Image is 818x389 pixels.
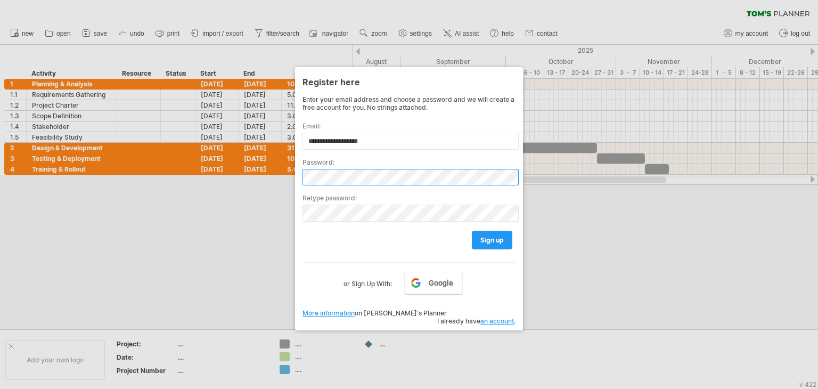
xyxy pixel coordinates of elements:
[343,272,392,290] label: or Sign Up With:
[472,231,512,249] a: sign up
[480,317,514,325] a: an account
[302,72,516,91] div: Register here
[302,158,516,166] label: Password:
[302,194,516,202] label: Retype password:
[437,317,516,325] span: I already have .
[302,95,516,111] div: Enter your email address and choose a password and we will create a free account for you. No stri...
[302,309,447,317] span: on [PERSON_NAME]'s Planner
[429,279,453,287] span: Google
[302,309,355,317] a: More information
[302,122,516,130] label: Email:
[480,236,504,244] span: sign up
[405,272,462,294] a: Google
